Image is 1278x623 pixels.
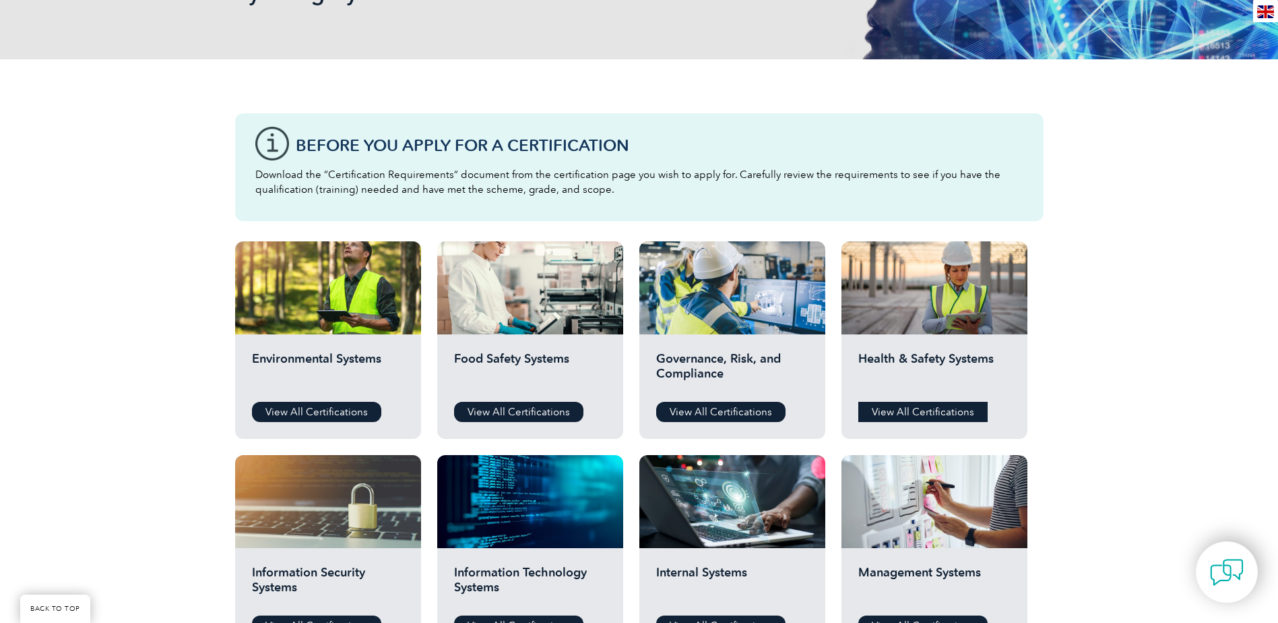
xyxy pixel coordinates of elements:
h3: Before You Apply For a Certification [296,137,1023,154]
h2: Management Systems [858,565,1011,605]
p: Download the “Certification Requirements” document from the certification page you wish to apply ... [255,167,1023,197]
h2: Food Safety Systems [454,351,606,392]
a: View All Certifications [858,402,988,422]
h2: Governance, Risk, and Compliance [656,351,808,392]
h2: Internal Systems [656,565,808,605]
h2: Environmental Systems [252,351,404,392]
h2: Health & Safety Systems [858,351,1011,392]
img: en [1257,5,1274,18]
h2: Information Technology Systems [454,565,606,605]
a: View All Certifications [656,402,786,422]
img: contact-chat.png [1210,556,1244,589]
a: View All Certifications [252,402,381,422]
a: View All Certifications [454,402,583,422]
a: BACK TO TOP [20,595,90,623]
h2: Information Security Systems [252,565,404,605]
